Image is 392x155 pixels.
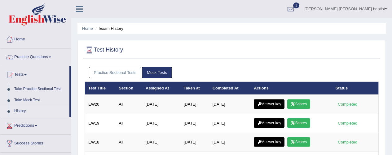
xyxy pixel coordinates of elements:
[82,26,93,31] a: Home
[180,82,209,95] th: Taken at
[209,133,251,152] td: [DATE]
[254,99,284,109] a: Answer key
[115,82,142,95] th: Section
[209,95,251,114] td: [DATE]
[254,137,284,147] a: Answer key
[94,25,123,31] li: Exam History
[85,45,123,55] h2: Test History
[11,95,69,106] a: Take Mock Test
[0,117,71,133] a: Predictions
[11,106,69,117] a: History
[89,67,142,78] a: Practice Sectional Tests
[209,114,251,133] td: [DATE]
[180,133,209,152] td: [DATE]
[11,84,69,95] a: Take Practice Sectional Test
[85,114,116,133] td: EW19
[180,95,209,114] td: [DATE]
[209,82,251,95] th: Completed At
[142,67,172,78] a: Mock Tests
[332,82,379,95] th: Status
[85,82,116,95] th: Test Title
[142,133,180,152] td: [DATE]
[336,139,360,145] div: Completed
[287,137,310,147] a: Scores
[85,133,116,152] td: EW18
[287,118,310,128] a: Scores
[293,2,299,8] span: 1
[180,114,209,133] td: [DATE]
[254,118,284,128] a: Answer key
[0,31,71,46] a: Home
[115,95,142,114] td: All
[336,120,360,126] div: Completed
[142,95,180,114] td: [DATE]
[142,114,180,133] td: [DATE]
[0,66,69,82] a: Tests
[85,95,116,114] td: EW20
[287,99,310,109] a: Scores
[336,101,360,107] div: Completed
[250,82,332,95] th: Actions
[0,135,71,150] a: Success Stories
[142,82,180,95] th: Assigned At
[115,114,142,133] td: All
[115,133,142,152] td: All
[0,48,71,64] a: Practice Questions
